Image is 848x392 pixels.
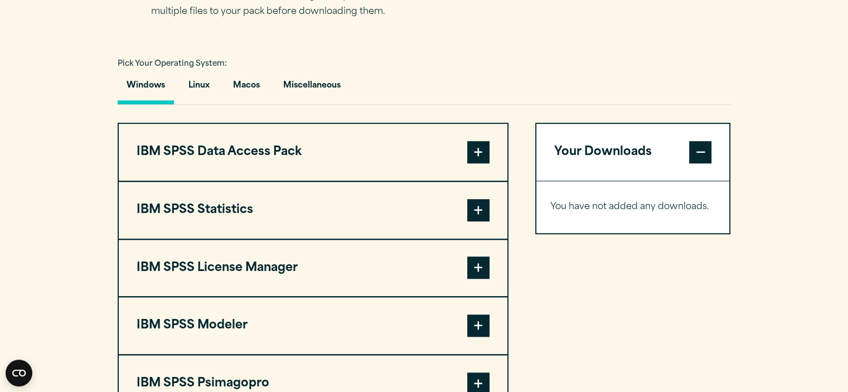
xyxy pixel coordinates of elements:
[119,297,507,354] button: IBM SPSS Modeler
[180,72,219,104] button: Linux
[118,60,227,67] span: Pick Your Operating System:
[6,360,32,386] button: Open CMP widget
[536,124,730,181] button: Your Downloads
[118,72,174,104] button: Windows
[119,240,507,297] button: IBM SPSS License Manager
[274,72,350,104] button: Miscellaneous
[119,124,507,181] button: IBM SPSS Data Access Pack
[119,182,507,239] button: IBM SPSS Statistics
[550,199,716,215] p: You have not added any downloads.
[224,72,269,104] button: Macos
[536,181,730,233] div: Your Downloads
